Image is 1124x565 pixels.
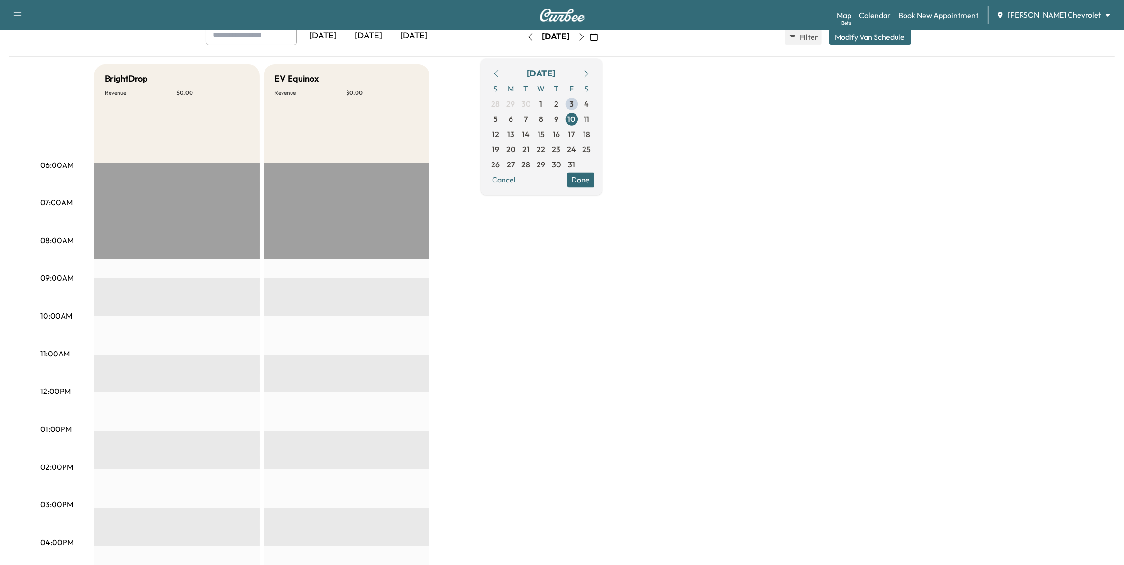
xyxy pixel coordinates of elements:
span: 2 [554,98,558,109]
span: S [488,81,503,96]
div: [DATE] [392,25,437,47]
span: T [549,81,564,96]
p: 09:00AM [41,272,74,283]
span: 1 [540,98,543,109]
span: 12 [492,128,499,140]
span: 16 [553,128,560,140]
span: 13 [507,128,514,140]
div: Beta [841,19,851,27]
span: 7 [524,113,528,125]
span: 31 [568,159,575,170]
span: M [503,81,519,96]
a: MapBeta [837,9,851,21]
span: Filter [800,31,817,43]
div: [DATE] [527,67,556,80]
span: 18 [583,128,590,140]
span: 4 [585,98,589,109]
h5: BrightDrop [105,72,148,85]
p: 08:00AM [41,235,74,246]
p: 03:00PM [41,499,73,510]
p: 10:00AM [41,310,73,321]
span: 27 [507,159,515,170]
span: [PERSON_NAME] Chevrolet [1008,9,1101,20]
button: Cancel [488,172,521,187]
span: 30 [521,98,530,109]
p: 12:00PM [41,385,71,397]
p: Revenue [105,89,177,97]
span: T [519,81,534,96]
span: 28 [522,159,530,170]
button: Filter [785,29,822,45]
span: S [579,81,594,96]
span: 10 [568,113,576,125]
img: Curbee Logo [539,9,585,22]
span: 15 [538,128,545,140]
p: 06:00AM [41,159,74,171]
div: [DATE] [542,31,570,43]
p: $ 0.00 [347,89,418,97]
p: 01:00PM [41,423,72,435]
span: 17 [568,128,575,140]
p: Revenue [275,89,347,97]
a: Book New Appointment [898,9,978,21]
span: 11 [584,113,590,125]
span: F [564,81,579,96]
span: 21 [522,144,530,155]
span: 8 [539,113,543,125]
span: 25 [583,144,591,155]
span: W [534,81,549,96]
span: 24 [567,144,576,155]
p: 07:00AM [41,197,73,208]
span: 20 [506,144,515,155]
span: 26 [492,159,500,170]
p: 04:00PM [41,537,74,548]
p: 02:00PM [41,461,73,473]
span: 22 [537,144,546,155]
button: Done [567,172,594,187]
div: [DATE] [301,25,346,47]
h5: EV Equinox [275,72,319,85]
span: 3 [569,98,574,109]
span: 6 [509,113,513,125]
span: 29 [507,98,515,109]
span: 5 [493,113,498,125]
span: 23 [552,144,561,155]
p: $ 0.00 [177,89,248,97]
span: 29 [537,159,546,170]
span: 14 [522,128,530,140]
span: 30 [552,159,561,170]
a: Calendar [859,9,891,21]
button: Modify Van Schedule [829,29,911,45]
p: 11:00AM [41,348,70,359]
div: [DATE] [346,25,392,47]
span: 28 [492,98,500,109]
span: 9 [554,113,558,125]
span: 19 [492,144,499,155]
